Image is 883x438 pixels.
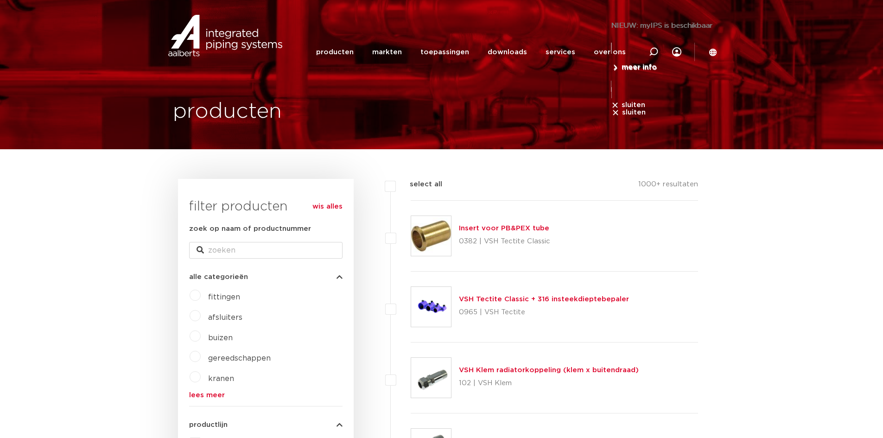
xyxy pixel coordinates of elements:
[622,64,657,71] span: meer info
[189,273,343,280] button: alle categorieën
[189,197,343,216] h3: filter producten
[459,234,550,249] p: 0382 | VSH Tectite Classic
[208,293,240,301] a: fittingen
[611,64,657,72] a: meer info
[208,314,242,321] a: afsluiters
[411,358,451,398] img: Thumbnail for VSH Klem radiatorkoppeling (klem x buitendraad)
[638,179,698,193] p: 1000+ resultaten
[312,201,343,212] a: wis alles
[459,376,639,391] p: 102 | VSH Klem
[208,355,271,362] a: gereedschappen
[459,367,639,374] a: VSH Klem radiatorkoppeling (klem x buitendraad)
[189,392,343,399] a: lees meer
[189,273,248,280] span: alle categorieën
[459,296,629,303] a: VSH Tectite Classic + 316 insteekdieptebepaler
[189,242,343,259] input: zoeken
[459,305,629,320] p: 0965 | VSH Tectite
[622,109,646,116] span: sluiten
[208,375,234,382] a: kranen
[459,225,549,232] a: Insert voor PB&PEX tube
[189,223,311,235] label: zoek op naam of productnummer
[396,179,442,190] label: select all
[189,421,228,428] span: productlijn
[611,22,713,29] span: NIEUW: myIPS is beschikbaar
[411,216,451,256] img: Thumbnail for Insert voor PB&PEX tube
[189,421,343,428] button: productlijn
[208,334,233,342] a: buizen
[611,108,646,117] a: sluiten
[411,287,451,327] img: Thumbnail for VSH Tectite Classic + 316 insteekdieptebepaler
